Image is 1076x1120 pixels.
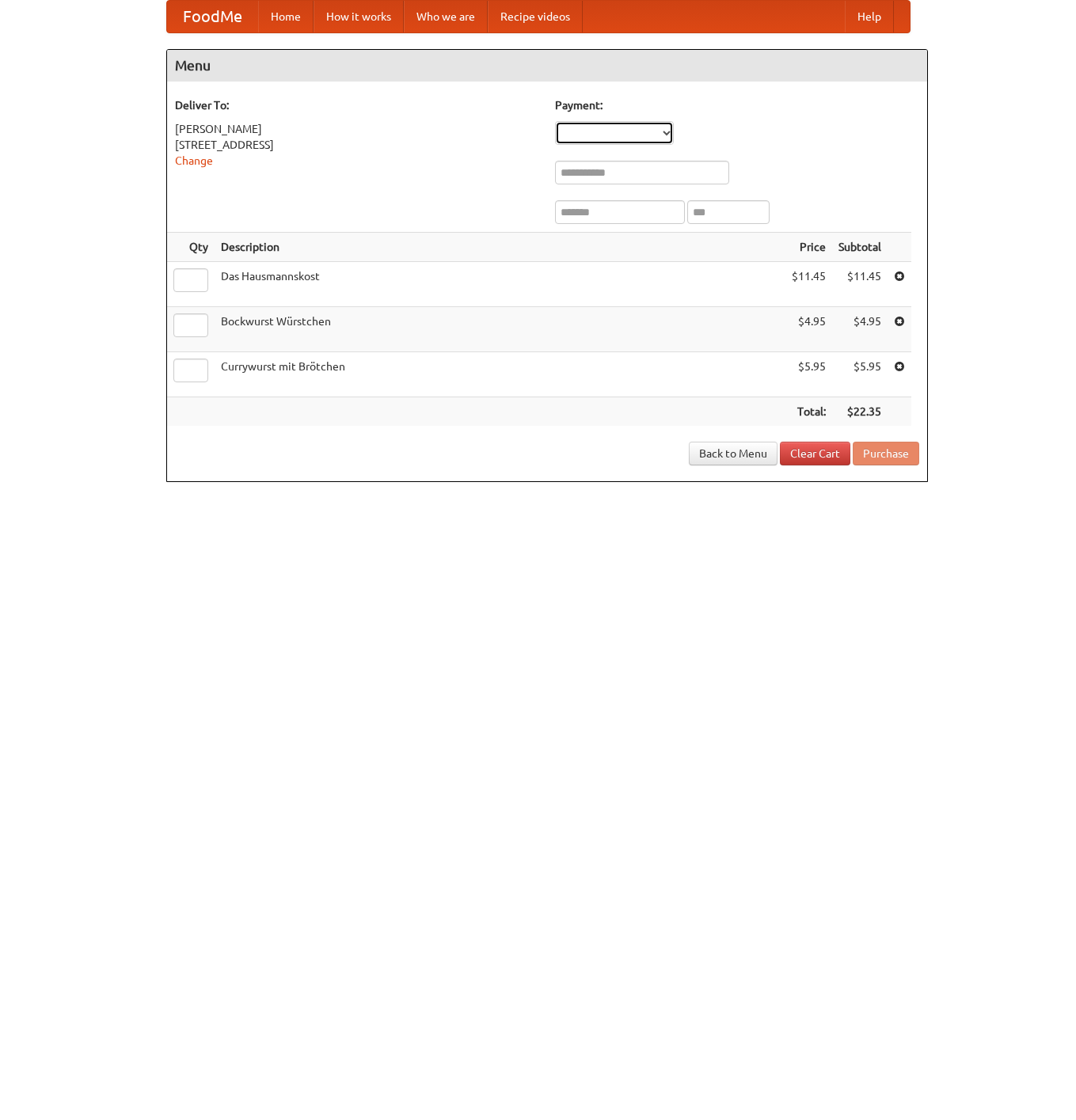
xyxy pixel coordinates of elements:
[175,137,539,153] div: [STREET_ADDRESS]
[175,97,539,113] h5: Deliver To:
[785,233,832,262] th: Price
[832,352,888,397] td: $5.95
[689,442,778,465] a: Back to Menu
[785,307,832,352] td: $4.95
[785,397,832,427] th: Total:
[175,154,213,167] a: Change
[785,262,832,307] td: $11.45
[258,1,314,32] a: Home
[555,97,919,113] h5: Payment:
[215,352,785,397] td: Currywurst mit Brötchen
[853,442,919,465] button: Purchase
[832,397,888,427] th: $22.35
[404,1,488,32] a: Who we are
[167,1,258,32] a: FoodMe
[832,307,888,352] td: $4.95
[167,233,215,262] th: Qty
[845,1,894,32] a: Help
[175,121,539,137] div: [PERSON_NAME]
[215,262,785,307] td: Das Hausmannskost
[780,442,850,465] a: Clear Cart
[832,262,888,307] td: $11.45
[314,1,404,32] a: How it works
[488,1,583,32] a: Recipe videos
[215,233,785,262] th: Description
[215,307,785,352] td: Bockwurst Würstchen
[832,233,888,262] th: Subtotal
[785,352,832,397] td: $5.95
[167,50,927,82] h4: Menu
